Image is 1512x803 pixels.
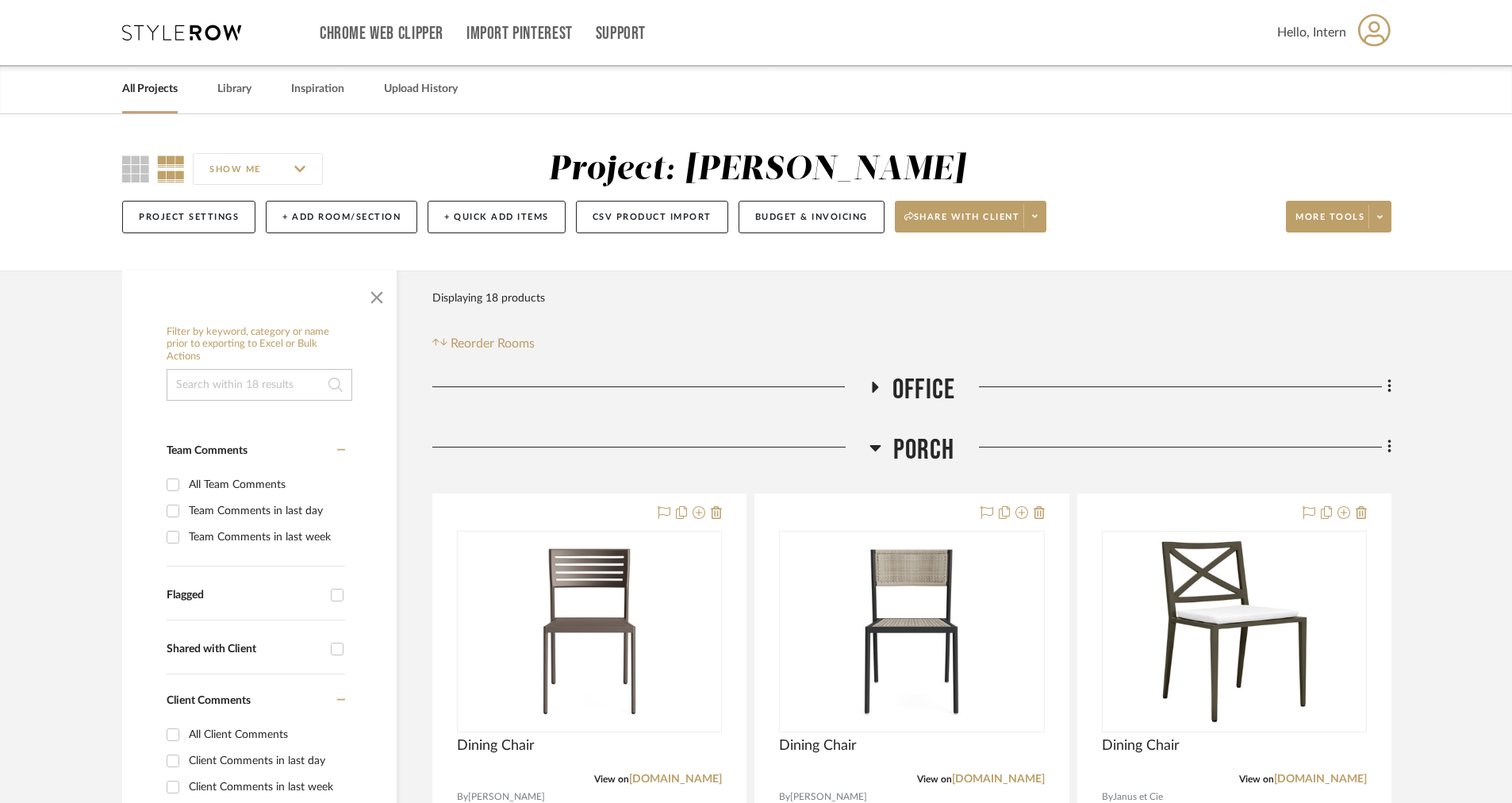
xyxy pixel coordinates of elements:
[291,79,344,100] a: Inspiration
[1295,211,1364,235] span: More tools
[189,774,341,800] div: Client Comments in last week
[1286,201,1391,232] button: More tools
[266,201,417,233] button: + Add Room/Section
[892,373,955,407] span: Office
[167,445,248,456] span: Team Comments
[466,27,573,40] a: Import Pinterest
[189,748,341,774] div: Client Comments in last day
[189,498,341,524] div: Team Comments in last day
[384,79,458,100] a: Upload History
[320,27,443,40] a: Chrome Web Clipper
[167,589,323,602] div: Flagged
[122,79,178,100] a: All Projects
[167,369,352,401] input: Search within 18 results
[594,774,629,784] span: View on
[952,774,1045,785] a: [DOMAIN_NAME]
[167,326,352,363] h6: Filter by keyword, category or name prior to exporting to Excel or Bulk Actions
[812,532,1011,731] img: Dining Chair
[739,201,885,233] button: Budget & Invoicing
[428,201,566,233] button: + Quick Add Items
[1274,774,1367,785] a: [DOMAIN_NAME]
[217,79,251,100] a: Library
[122,201,255,233] button: Project Settings
[895,201,1047,232] button: Share with client
[576,201,728,233] button: CSV Product Import
[167,643,323,656] div: Shared with Client
[457,737,535,755] span: Dining Chair
[893,433,955,467] span: Porch
[451,334,535,353] span: Reorder Rooms
[1239,774,1274,784] span: View on
[1135,532,1334,731] img: Dining Chair
[1277,23,1346,42] span: Hello, Intern
[917,774,952,784] span: View on
[432,282,545,314] div: Displaying 18 products
[490,532,689,731] img: Dining Chair
[189,472,341,498] div: All Team Comments
[779,737,857,755] span: Dining Chair
[629,774,722,785] a: [DOMAIN_NAME]
[361,279,393,310] button: Close
[189,524,341,550] div: Team Comments in last week
[596,27,646,40] a: Support
[167,695,251,706] span: Client Comments
[1102,737,1180,755] span: Dining Chair
[189,722,341,747] div: All Client Comments
[432,334,535,353] button: Reorder Rooms
[548,153,965,186] div: Project: [PERSON_NAME]
[904,211,1020,235] span: Share with client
